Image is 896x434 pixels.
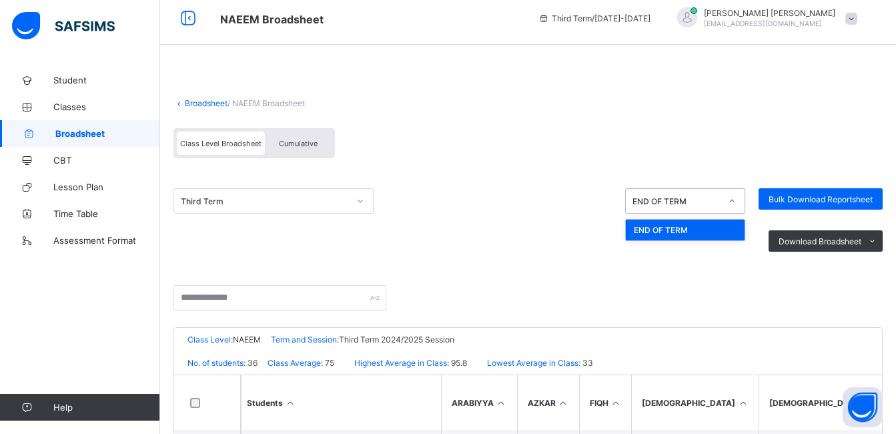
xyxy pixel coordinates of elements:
[632,196,721,206] div: END OF TERM
[779,236,861,246] span: Download Broadsheet
[496,398,507,408] i: Sort in Ascending Order
[323,358,334,368] span: 75
[53,155,160,166] span: CBT
[233,335,261,345] span: NAEEM
[449,358,467,368] span: 95.8
[558,398,569,408] i: Sort in Ascending Order
[12,12,115,40] img: safsims
[487,358,580,368] span: Lowest Average in Class:
[517,375,579,430] th: AZKAR
[339,335,454,345] span: Third Term 2024/2025 Session
[53,208,160,219] span: Time Table
[220,13,324,26] span: Class Arm Broadsheet
[228,98,305,108] span: / NAEEM Broadsheet
[704,8,835,18] span: [PERSON_NAME] [PERSON_NAME]
[180,139,262,148] span: Class Level Broadsheet
[610,398,622,408] i: Sort in Ascending Order
[185,98,228,108] a: Broadsheet
[579,375,632,430] th: FIQH
[664,7,864,29] div: UMARMAHMUD
[631,375,759,430] th: [DEMOGRAPHIC_DATA]
[737,398,749,408] i: Sort in Ascending Order
[538,13,650,23] span: session/term information
[271,335,339,345] span: Term and Session:
[53,75,160,85] span: Student
[769,194,873,204] span: Bulk Download Reportsheet
[187,358,246,368] span: No. of students:
[53,182,160,192] span: Lesson Plan
[246,358,258,368] span: 36
[268,358,323,368] span: Class Average:
[187,335,233,345] span: Class Level:
[53,235,160,246] span: Assessment Format
[580,358,593,368] span: 33
[53,101,160,112] span: Classes
[55,128,160,139] span: Broadsheet
[279,139,318,148] span: Cumulative
[704,19,822,27] span: [EMAIL_ADDRESS][DOMAIN_NAME]
[285,398,296,408] i: Sort Ascending
[843,387,883,427] button: Open asap
[441,375,517,430] th: ARABIYYA
[354,358,449,368] span: Highest Average in Class:
[53,402,159,413] span: Help
[241,375,441,430] th: Students
[626,220,745,240] div: END OF TERM
[181,196,349,206] div: Third Term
